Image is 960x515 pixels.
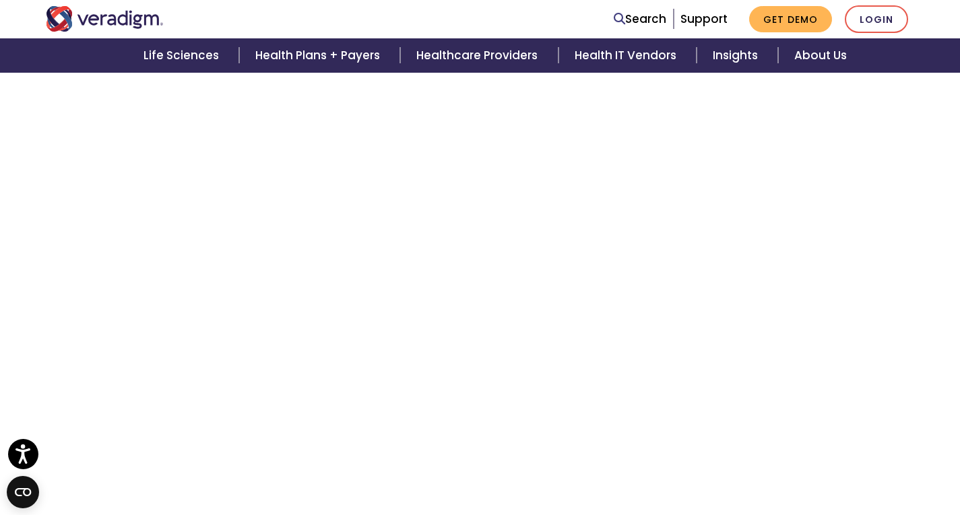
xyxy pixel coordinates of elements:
a: Health IT Vendors [558,38,697,73]
a: Insights [697,38,778,73]
img: Veradigm logo [46,6,164,32]
a: Health Plans + Payers [239,38,400,73]
a: Login [845,5,908,33]
a: Healthcare Providers [400,38,558,73]
a: Search [614,10,666,28]
a: Support [680,11,728,27]
a: Life Sciences [127,38,239,73]
a: Get Demo [749,6,832,32]
a: About Us [778,38,863,73]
